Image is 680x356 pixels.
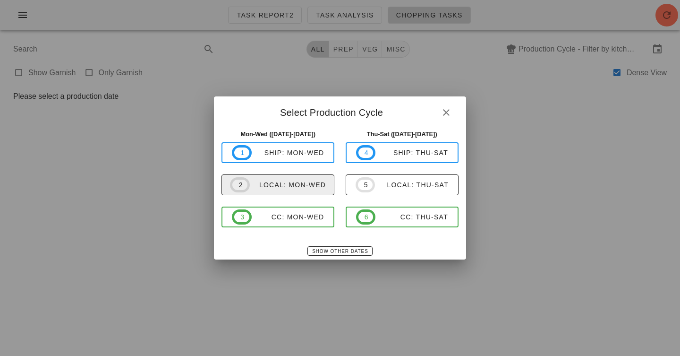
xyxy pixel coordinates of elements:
[312,249,368,254] span: Show Other Dates
[364,148,368,158] span: 4
[252,213,324,221] div: CC: Mon-Wed
[252,149,324,156] div: ship: Mon-Wed
[221,142,334,163] button: 1ship: Mon-Wed
[240,148,244,158] span: 1
[375,181,449,189] div: local: Thu-Sat
[221,174,334,195] button: 2local: Mon-Wed
[221,207,334,227] button: 3CC: Mon-Wed
[375,213,448,221] div: CC: Thu-Sat
[364,212,368,222] span: 6
[346,142,459,163] button: 4ship: Thu-Sat
[346,207,459,227] button: 6CC: Thu-Sat
[240,130,315,138] strong: Mon-Wed ([DATE]-[DATE])
[214,96,466,126] div: Select Production Cycle
[307,246,372,256] button: Show Other Dates
[238,180,242,190] span: 2
[346,174,459,195] button: 5local: Thu-Sat
[375,149,448,156] div: ship: Thu-Sat
[240,212,244,222] span: 3
[250,181,326,189] div: local: Mon-Wed
[364,180,367,190] span: 5
[367,130,437,138] strong: Thu-Sat ([DATE]-[DATE])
